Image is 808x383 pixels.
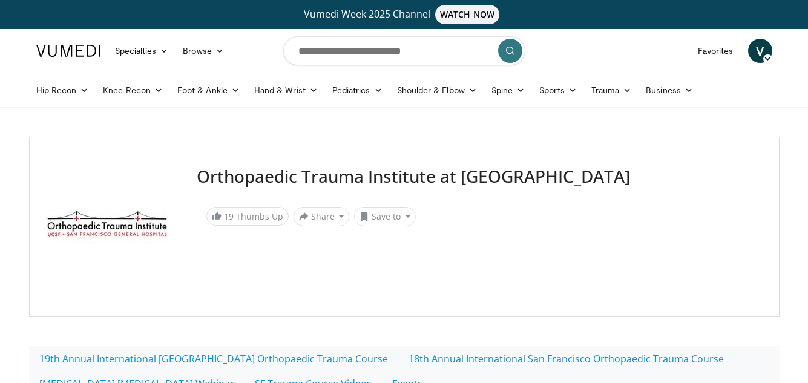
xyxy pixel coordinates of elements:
span: WATCH NOW [435,5,499,24]
a: Shoulder & Elbow [390,78,484,102]
a: Hip Recon [29,78,96,102]
a: 18th Annual International San Francisco Orthopaedic Trauma Course [398,346,734,372]
a: Knee Recon [96,78,170,102]
img: VuMedi Logo [36,45,100,57]
button: Save to [354,207,416,226]
a: Pediatrics [325,78,390,102]
a: Vumedi Week 2025 ChannelWATCH NOW [38,5,770,24]
h3: Orthopaedic Trauma Institute at [GEOGRAPHIC_DATA] [197,166,762,187]
a: Specialties [108,39,176,63]
a: V [748,39,772,63]
a: Foot & Ankle [170,78,247,102]
a: Trauma [584,78,639,102]
a: 19 Thumbs Up [206,207,289,226]
a: Hand & Wrist [247,78,325,102]
a: Sports [532,78,584,102]
a: Spine [484,78,532,102]
a: 19th Annual International [GEOGRAPHIC_DATA] Orthopaedic Trauma Course [29,346,398,372]
a: Browse [176,39,231,63]
a: Business [639,78,700,102]
button: Share [294,207,350,226]
a: Favorites [691,39,741,63]
input: Search topics, interventions [283,36,525,65]
span: 19 [224,211,234,222]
